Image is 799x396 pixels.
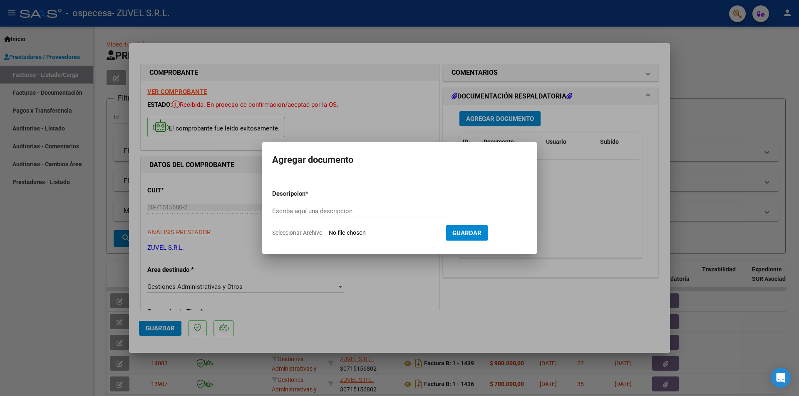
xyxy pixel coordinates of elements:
[452,229,481,237] span: Guardar
[446,225,488,241] button: Guardar
[272,189,349,199] p: Descripcion
[272,229,323,236] span: Seleccionar Archivo
[272,152,527,168] h2: Agregar documento
[771,368,791,388] div: Open Intercom Messenger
